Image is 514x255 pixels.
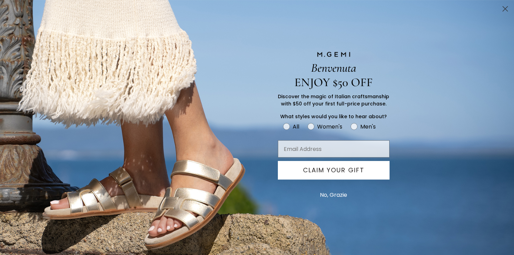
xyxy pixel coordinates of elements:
[499,3,511,15] button: Close dialog
[316,51,351,58] img: M.GEMI
[317,122,342,131] div: Women's
[311,61,356,75] span: Benvenuta
[294,75,373,90] span: ENJOY $50 OFF
[278,140,390,157] input: Email Address
[278,161,390,180] button: CLAIM YOUR GIFT
[280,113,387,120] span: What styles would you like to hear about?
[316,186,351,204] button: No, Grazie
[360,122,376,131] div: Men's
[293,122,299,131] div: All
[278,93,389,107] span: Discover the magic of Italian craftsmanship with $50 off your first full-price purchase.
